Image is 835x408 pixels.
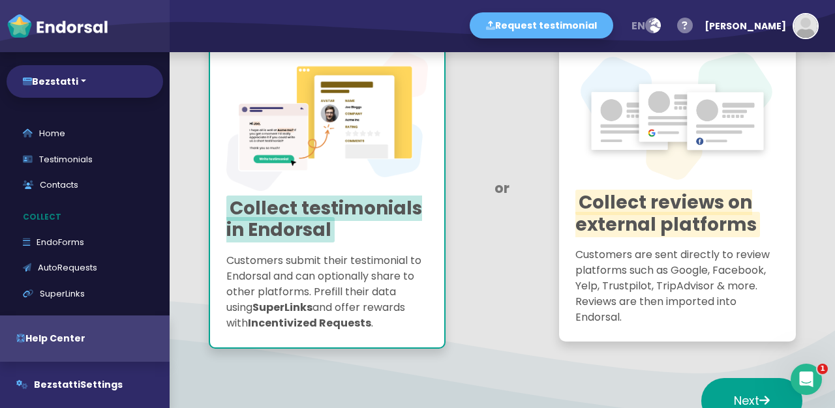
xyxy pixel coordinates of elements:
a: EndoForms [7,229,163,255]
iframe: Intercom live chat [791,364,822,395]
h3: or [462,180,542,196]
p: Customers submit their testimonial to Endorsal and can optionally share to other platforms. Prefi... [226,253,428,331]
img: superlinks.png [226,50,428,190]
p: Customers are sent directly to review platforms such as Google, Facebook, Yelp, Trustpilot, TripA... [575,247,780,325]
strong: Incentivized Requests [248,315,371,330]
strong: SuperLinks [252,300,312,315]
span: Collect testimonials in Endorsal [226,196,422,243]
a: Home [7,121,163,147]
img: endorsal-logo-white@2x.png [7,13,108,39]
p: Collect [7,205,170,229]
button: [PERSON_NAME] [698,7,819,46]
button: en [623,13,669,39]
span: Bezstatti [34,378,80,391]
button: Request testimonial [470,12,613,38]
button: Bezstatti [7,65,163,98]
img: google-facebook-review-widget@2x.png [575,49,780,185]
span: 1 [817,364,828,374]
span: en [631,18,645,33]
a: AutoRequests [7,255,163,281]
a: Contacts [7,172,163,198]
a: SuperLinks [7,281,163,307]
a: Testimonials [7,147,163,173]
div: [PERSON_NAME] [705,7,786,46]
img: default-avatar.jpg [794,14,817,38]
span: Collect reviews on external platforms [575,190,760,237]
